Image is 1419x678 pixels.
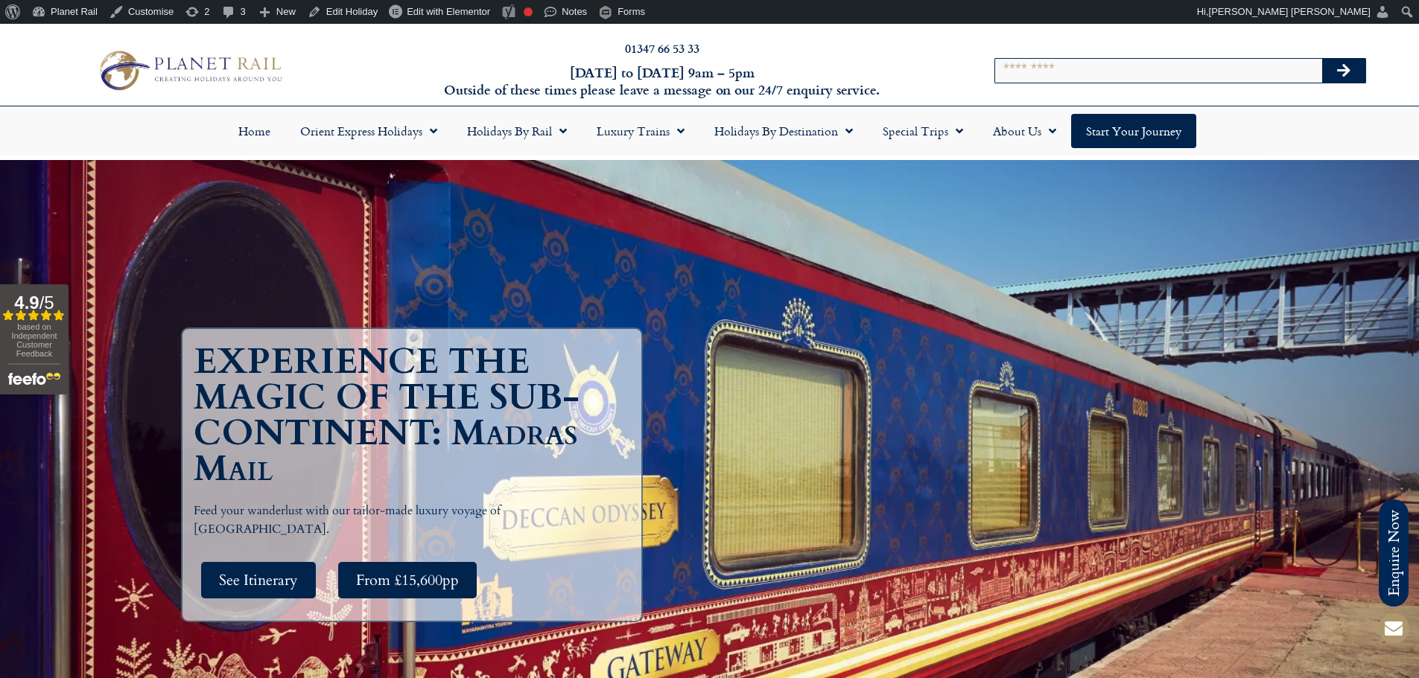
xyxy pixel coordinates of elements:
[7,114,1412,148] nav: Menu
[1209,6,1371,17] span: [PERSON_NAME] [PERSON_NAME]
[338,562,477,598] a: From £15,600pp
[356,571,459,589] span: From £15,600pp
[1071,114,1196,148] a: Start your Journey
[219,571,298,589] span: See Itinerary
[452,114,582,148] a: Holidays by Rail
[978,114,1071,148] a: About Us
[382,64,942,99] h6: [DATE] to [DATE] 9am – 5pm Outside of these times please leave a message on our 24/7 enquiry serv...
[1322,59,1365,83] button: Search
[582,114,699,148] a: Luxury Trains
[223,114,285,148] a: Home
[699,114,868,148] a: Holidays by Destination
[407,6,490,17] span: Edit with Elementor
[194,344,638,487] h1: EXPERIENCE THE MAGIC OF THE SUB-CONTINENT: Madras Mail
[92,46,287,94] img: Planet Rail Train Holidays Logo
[625,39,699,57] a: 01347 66 53 33
[868,114,978,148] a: Special Trips
[524,7,533,16] div: Focus keyphrase not set
[194,502,638,540] p: Feed your wanderlust with our tailor-made luxury voyage of [GEOGRAPHIC_DATA].
[285,114,452,148] a: Orient Express Holidays
[201,562,316,598] a: See Itinerary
